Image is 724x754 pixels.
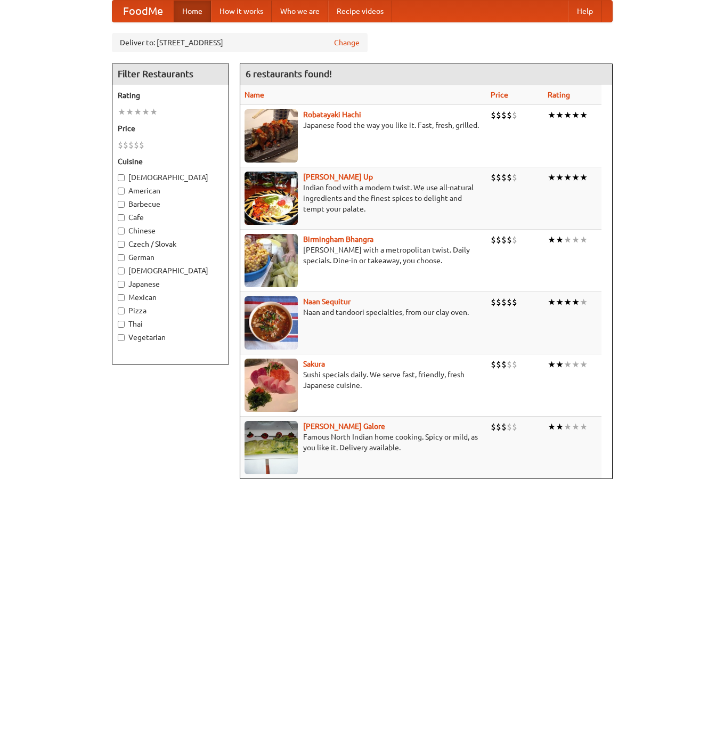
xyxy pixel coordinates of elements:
[501,421,507,433] li: $
[556,109,564,121] li: ★
[564,421,572,433] li: ★
[245,421,298,474] img: currygalore.jpg
[118,201,125,208] input: Barbecue
[580,109,588,121] li: ★
[118,172,223,183] label: [DEMOGRAPHIC_DATA]
[572,359,580,370] li: ★
[501,234,507,246] li: $
[496,359,501,370] li: $
[491,359,496,370] li: $
[328,1,392,22] a: Recipe videos
[303,422,385,431] a: [PERSON_NAME] Galore
[118,199,223,209] label: Barbecue
[245,172,298,225] img: curryup.jpg
[118,334,125,341] input: Vegetarian
[134,139,139,151] li: $
[501,109,507,121] li: $
[139,139,144,151] li: $
[501,172,507,183] li: $
[303,297,351,306] a: Naan Sequitur
[548,172,556,183] li: ★
[303,235,373,244] b: Birmingham Bhangra
[112,63,229,85] h4: Filter Restaurants
[118,106,126,118] li: ★
[303,360,325,368] a: Sakura
[118,225,223,236] label: Chinese
[118,174,125,181] input: [DEMOGRAPHIC_DATA]
[245,369,483,391] p: Sushi specials daily. We serve fast, friendly, fresh Japanese cuisine.
[572,421,580,433] li: ★
[507,359,512,370] li: $
[118,185,223,196] label: American
[118,252,223,263] label: German
[118,214,125,221] input: Cafe
[496,109,501,121] li: $
[245,109,298,163] img: robatayaki.jpg
[556,234,564,246] li: ★
[556,421,564,433] li: ★
[118,90,223,101] h5: Rating
[580,234,588,246] li: ★
[303,173,373,181] a: [PERSON_NAME] Up
[507,109,512,121] li: $
[564,234,572,246] li: ★
[118,228,125,234] input: Chinese
[572,234,580,246] li: ★
[512,359,517,370] li: $
[491,91,508,99] a: Price
[174,1,211,22] a: Home
[507,172,512,183] li: $
[128,139,134,151] li: $
[580,359,588,370] li: ★
[112,1,174,22] a: FoodMe
[211,1,272,22] a: How it works
[512,109,517,121] li: $
[564,359,572,370] li: ★
[512,296,517,308] li: $
[118,156,223,167] h5: Cuisine
[118,307,125,314] input: Pizza
[245,296,298,350] img: naansequitur.jpg
[118,332,223,343] label: Vegetarian
[245,307,483,318] p: Naan and tandoori specialties, from our clay oven.
[112,33,368,52] div: Deliver to: [STREET_ADDRESS]
[118,319,223,329] label: Thai
[245,234,298,287] img: bhangra.jpg
[564,109,572,121] li: ★
[491,109,496,121] li: $
[548,421,556,433] li: ★
[245,120,483,131] p: Japanese food the way you like it. Fast, fresh, grilled.
[572,296,580,308] li: ★
[501,296,507,308] li: $
[556,296,564,308] li: ★
[496,172,501,183] li: $
[142,106,150,118] li: ★
[512,421,517,433] li: $
[303,110,361,119] b: Robatayaki Hachi
[272,1,328,22] a: Who we are
[246,69,332,79] ng-pluralize: 6 restaurants found!
[491,296,496,308] li: $
[245,359,298,412] img: sakura.jpg
[572,172,580,183] li: ★
[556,359,564,370] li: ★
[564,296,572,308] li: ★
[245,245,483,266] p: [PERSON_NAME] with a metropolitan twist. Daily specials. Dine-in or takeaway, you choose.
[568,1,601,22] a: Help
[548,234,556,246] li: ★
[245,91,264,99] a: Name
[118,281,125,288] input: Japanese
[507,296,512,308] li: $
[548,91,570,99] a: Rating
[118,305,223,316] label: Pizza
[572,109,580,121] li: ★
[118,321,125,328] input: Thai
[496,234,501,246] li: $
[118,139,123,151] li: $
[512,234,517,246] li: $
[118,267,125,274] input: [DEMOGRAPHIC_DATA]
